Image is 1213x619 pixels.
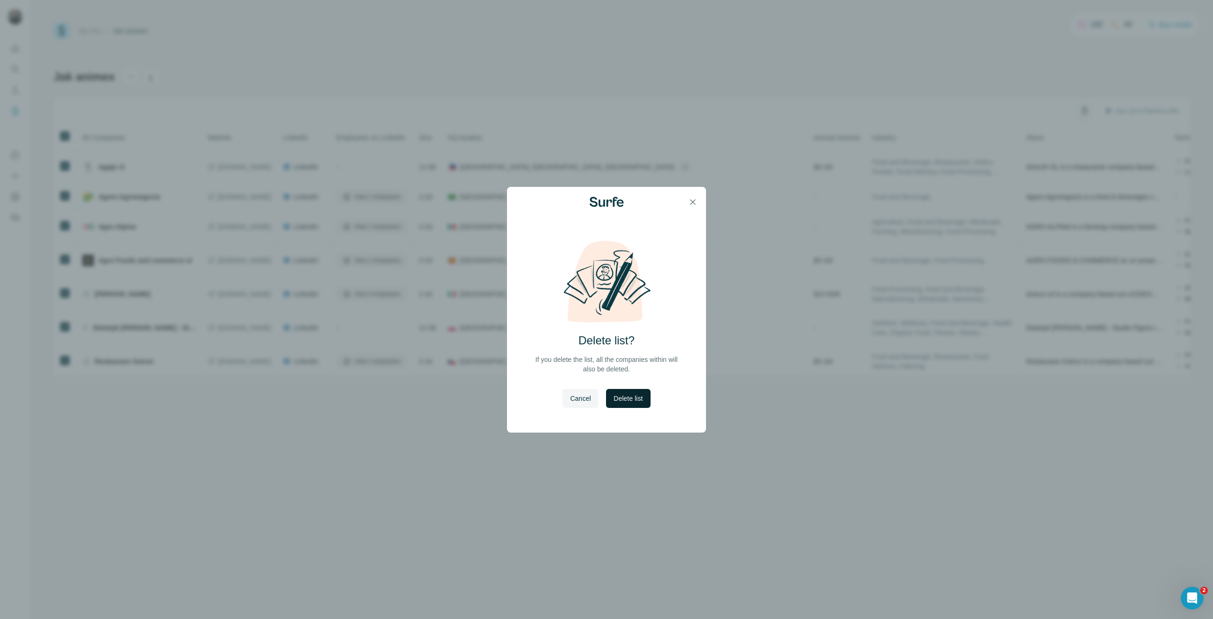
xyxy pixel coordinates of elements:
h2: Delete list? [579,333,635,348]
iframe: Intercom live chat [1181,587,1204,610]
span: 2 [1200,587,1208,594]
button: Cancel [562,389,598,408]
img: Surfe Logo [589,197,624,207]
span: Cancel [570,394,591,403]
p: If you delete the list, all the companies within will also be deleted. [534,355,679,374]
img: delete-list [553,240,660,323]
button: Delete list [606,389,650,408]
span: Delete list [614,394,643,403]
